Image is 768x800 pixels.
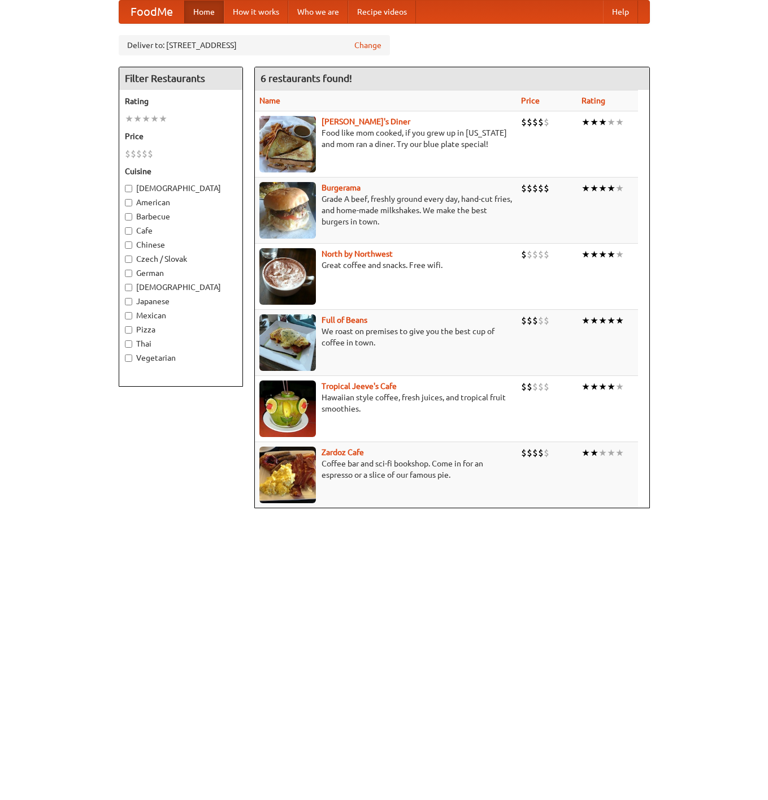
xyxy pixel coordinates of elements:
[538,182,544,194] li: $
[125,354,132,362] input: Vegetarian
[598,182,607,194] li: ★
[521,248,527,261] li: $
[125,324,237,335] label: Pizza
[147,148,153,160] li: $
[607,314,615,327] li: ★
[598,380,607,393] li: ★
[259,182,316,239] img: burgerama.jpg
[527,314,532,327] li: $
[590,447,598,459] li: ★
[259,326,512,348] p: We roast on premises to give you the best cup of coffee in town.
[615,116,624,128] li: ★
[582,182,590,194] li: ★
[125,213,132,220] input: Barbecue
[544,447,549,459] li: $
[532,447,538,459] li: $
[125,284,132,291] input: [DEMOGRAPHIC_DATA]
[582,116,590,128] li: ★
[261,73,352,84] ng-pluralize: 6 restaurants found!
[538,248,544,261] li: $
[125,253,237,265] label: Czech / Slovak
[354,40,381,51] a: Change
[125,298,132,305] input: Japanese
[607,380,615,393] li: ★
[142,113,150,125] li: ★
[288,1,348,23] a: Who we are
[125,282,237,293] label: [DEMOGRAPHIC_DATA]
[532,248,538,261] li: $
[615,380,624,393] li: ★
[119,67,242,90] h4: Filter Restaurants
[125,338,237,349] label: Thai
[322,448,364,457] a: Zardoz Cafe
[125,340,132,348] input: Thai
[607,182,615,194] li: ★
[544,314,549,327] li: $
[538,447,544,459] li: $
[322,315,367,325] b: Full of Beans
[590,248,598,261] li: ★
[544,116,549,128] li: $
[598,248,607,261] li: ★
[615,314,624,327] li: ★
[532,182,538,194] li: $
[125,310,237,321] label: Mexican
[590,116,598,128] li: ★
[538,380,544,393] li: $
[259,458,512,481] p: Coffee bar and sci-fi bookshop. Come in for an espresso or a slice of our famous pie.
[544,380,549,393] li: $
[322,183,361,192] a: Burgerama
[150,113,159,125] li: ★
[521,96,540,105] a: Price
[527,182,532,194] li: $
[582,447,590,459] li: ★
[125,270,132,277] input: German
[590,314,598,327] li: ★
[582,96,605,105] a: Rating
[521,447,527,459] li: $
[527,116,532,128] li: $
[582,380,590,393] li: ★
[521,380,527,393] li: $
[582,248,590,261] li: ★
[259,380,316,437] img: jeeves.jpg
[527,248,532,261] li: $
[125,227,132,235] input: Cafe
[259,314,316,371] img: beans.jpg
[259,116,316,172] img: sallys.jpg
[582,314,590,327] li: ★
[538,116,544,128] li: $
[521,182,527,194] li: $
[603,1,638,23] a: Help
[119,35,390,55] div: Deliver to: [STREET_ADDRESS]
[322,382,397,391] b: Tropical Jeeve's Cafe
[322,117,410,126] a: [PERSON_NAME]'s Diner
[521,116,527,128] li: $
[125,199,132,206] input: American
[125,225,237,236] label: Cafe
[125,296,237,307] label: Japanese
[615,447,624,459] li: ★
[598,314,607,327] li: ★
[322,249,393,258] a: North by Northwest
[184,1,224,23] a: Home
[119,1,184,23] a: FoodMe
[532,380,538,393] li: $
[133,113,142,125] li: ★
[125,239,237,250] label: Chinese
[125,312,132,319] input: Mexican
[590,380,598,393] li: ★
[125,166,237,177] h5: Cuisine
[259,193,512,227] p: Grade A beef, freshly ground every day, hand-cut fries, and home-made milkshakes. We make the bes...
[125,113,133,125] li: ★
[598,116,607,128] li: ★
[259,260,512,271] p: Great coffee and snacks. Free wifi.
[259,392,512,414] p: Hawaiian style coffee, fresh juices, and tropical fruit smoothies.
[259,447,316,503] img: zardoz.jpg
[615,248,624,261] li: ★
[125,211,237,222] label: Barbecue
[131,148,136,160] li: $
[125,183,237,194] label: [DEMOGRAPHIC_DATA]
